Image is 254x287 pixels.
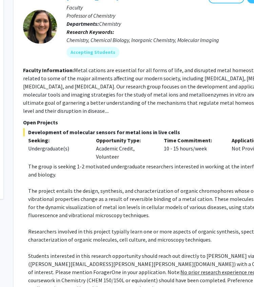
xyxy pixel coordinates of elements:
[28,144,86,152] div: Undergraduate(s)
[5,257,29,282] iframe: Chat
[66,28,114,35] b: Research Keywords:
[66,20,99,27] b: Departments:
[96,136,154,144] p: Opportunity Type:
[66,47,119,58] mat-chip: Accepting Students
[159,136,227,161] div: 10 - 15 hours/week
[164,136,221,144] p: Time Commitment:
[91,136,159,161] div: Academic Credit, Volunteer
[99,20,121,27] span: Chemistry
[28,136,86,144] p: Seeking:
[23,67,74,74] b: Faculty Information:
